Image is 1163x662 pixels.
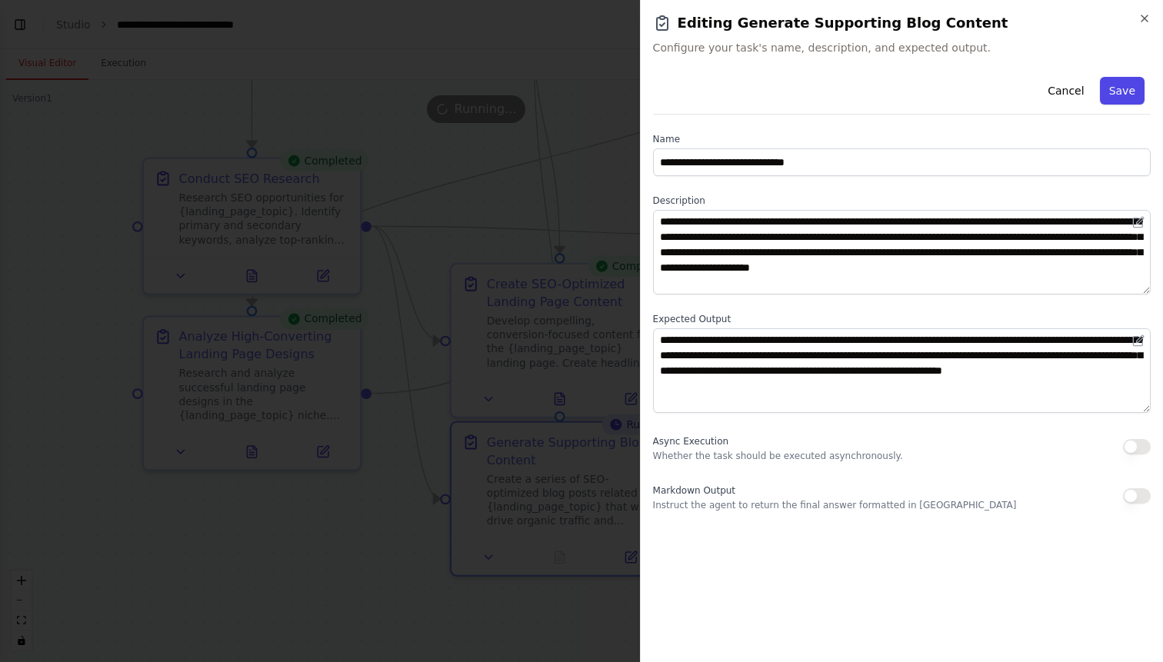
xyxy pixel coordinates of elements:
button: Open in editor [1129,213,1148,231]
button: Cancel [1038,77,1093,105]
label: Expected Output [653,313,1151,325]
label: Name [653,133,1151,145]
span: Markdown Output [653,485,735,496]
p: Instruct the agent to return the final answer formatted in [GEOGRAPHIC_DATA] [653,499,1017,511]
h2: Editing Generate Supporting Blog Content [653,12,1151,34]
button: Open in editor [1129,331,1148,350]
button: Save [1100,77,1145,105]
span: Async Execution [653,436,728,447]
span: Configure your task's name, description, and expected output. [653,40,1151,55]
p: Whether the task should be executed asynchronously. [653,450,903,462]
label: Description [653,195,1151,207]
